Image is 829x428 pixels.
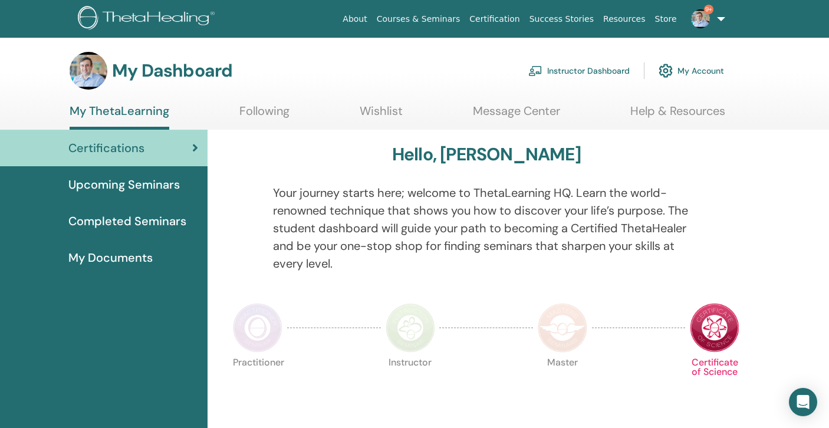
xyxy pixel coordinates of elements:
[338,8,371,30] a: About
[690,358,739,407] p: Certificate of Science
[659,58,724,84] a: My Account
[70,52,107,90] img: default.jpg
[473,104,560,127] a: Message Center
[704,5,713,14] span: 9+
[68,249,153,266] span: My Documents
[525,8,598,30] a: Success Stories
[528,58,630,84] a: Instructor Dashboard
[68,176,180,193] span: Upcoming Seminars
[360,104,403,127] a: Wishlist
[392,144,581,165] h3: Hello, [PERSON_NAME]
[233,358,282,407] p: Practitioner
[386,303,435,353] img: Instructor
[112,60,232,81] h3: My Dashboard
[239,104,290,127] a: Following
[659,61,673,81] img: cog.svg
[650,8,682,30] a: Store
[372,8,465,30] a: Courses & Seminars
[528,65,542,76] img: chalkboard-teacher.svg
[691,9,710,28] img: default.jpg
[538,358,587,407] p: Master
[465,8,524,30] a: Certification
[690,303,739,353] img: Certificate of Science
[78,6,219,32] img: logo.png
[70,104,169,130] a: My ThetaLearning
[68,139,144,157] span: Certifications
[538,303,587,353] img: Master
[233,303,282,353] img: Practitioner
[273,184,700,272] p: Your journey starts here; welcome to ThetaLearning HQ. Learn the world-renowned technique that sh...
[789,388,817,416] div: Open Intercom Messenger
[630,104,725,127] a: Help & Resources
[68,212,186,230] span: Completed Seminars
[598,8,650,30] a: Resources
[386,358,435,407] p: Instructor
